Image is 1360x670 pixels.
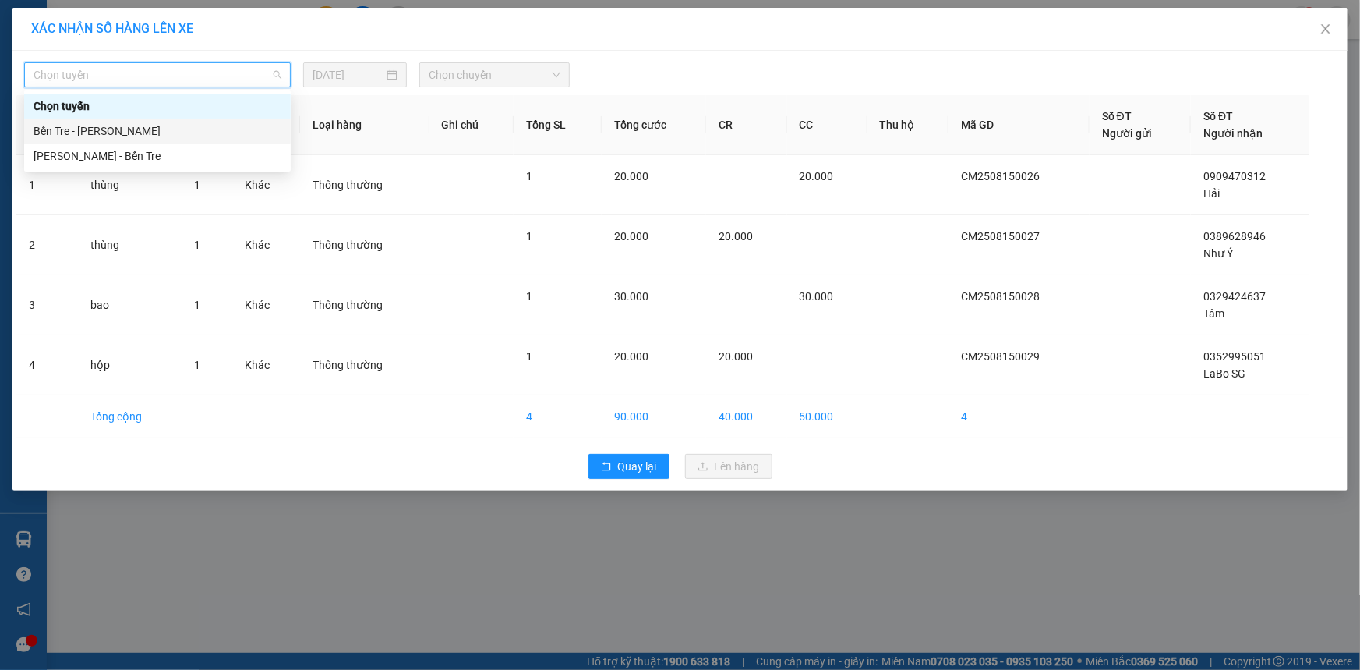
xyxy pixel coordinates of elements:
span: 1 [526,290,532,303]
div: Chọn tuyến [34,97,281,115]
button: rollbackQuay lại [588,454,669,479]
button: Close [1304,8,1348,51]
span: 20.000 [614,230,648,243]
span: CM2508150026 [961,170,1040,183]
div: [PERSON_NAME] - Bến Tre [34,147,281,165]
input: 15/08/2025 [313,66,383,83]
span: Quay lại [618,458,657,475]
span: 1 [194,359,200,371]
span: Tâm [1203,307,1224,320]
td: 4 [948,395,1090,438]
span: 20.000 [719,350,753,363]
td: 3 [16,275,78,335]
span: 1 [526,350,532,363]
span: Người nhận [1203,127,1263,140]
td: bao [78,275,182,335]
div: Chọn tuyến [24,94,291,119]
div: Hồ Chí Minh - Bến Tre [24,144,291,168]
td: 1 [16,155,78,215]
td: thùng [78,155,182,215]
th: CC [787,95,867,155]
span: Chọn tuyến [34,63,281,87]
span: Số ĐT [1203,110,1233,122]
th: STT [16,95,78,155]
span: Số ĐT [1102,110,1132,122]
td: Khác [232,215,300,275]
span: 0389628946 [1203,230,1266,243]
span: 1 [526,170,532,183]
span: 1 [194,299,200,311]
button: uploadLên hàng [685,454,772,479]
td: Thông thường [300,275,429,335]
div: Bến Tre - Hồ Chí Minh [24,119,291,144]
span: Chọn chuyến [429,63,560,87]
th: Tổng cước [602,95,706,155]
span: LaBo SG [1203,367,1245,380]
td: Thông thường [300,335,429,395]
span: 1 [526,230,532,243]
span: CM2508150029 [961,350,1040,363]
th: Loại hàng [300,95,429,155]
td: thùng [78,215,182,275]
span: 20.000 [800,170,834,183]
div: Bến Tre - [PERSON_NAME] [34,122,281,140]
span: 1 [194,239,200,251]
th: Tổng SL [514,95,602,155]
td: 2 [16,215,78,275]
td: Thông thường [300,155,429,215]
th: Mã GD [948,95,1090,155]
td: 40.000 [706,395,786,438]
span: CM2508150028 [961,290,1040,303]
td: 4 [16,335,78,395]
td: Tổng cộng [78,395,182,438]
span: 20.000 [614,170,648,183]
span: Hải [1203,187,1220,200]
span: CM2508150027 [961,230,1040,243]
td: 4 [514,395,602,438]
span: 0352995051 [1203,350,1266,363]
span: 30.000 [800,290,834,303]
span: 0329424637 [1203,290,1266,303]
td: Thông thường [300,215,429,275]
span: 20.000 [719,230,753,243]
td: 50.000 [787,395,867,438]
td: Khác [232,335,300,395]
span: 0909470312 [1203,170,1266,183]
td: 90.000 [602,395,706,438]
span: Người gửi [1102,127,1152,140]
th: CR [706,95,786,155]
span: XÁC NHẬN SỐ HÀNG LÊN XE [31,21,193,36]
td: hộp [78,335,182,395]
span: Như Ý [1203,247,1233,260]
td: Khác [232,155,300,215]
th: Ghi chú [429,95,514,155]
td: Khác [232,275,300,335]
span: rollback [601,461,612,473]
span: 1 [194,179,200,191]
th: Thu hộ [867,95,949,155]
span: 20.000 [614,350,648,363]
span: close [1319,23,1332,35]
span: 30.000 [614,290,648,303]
